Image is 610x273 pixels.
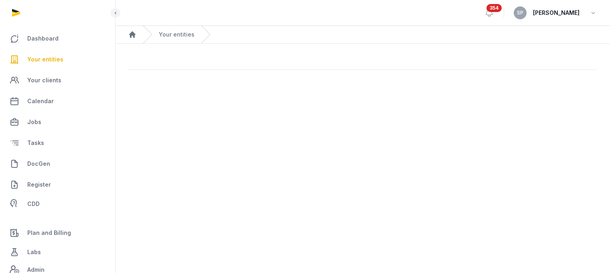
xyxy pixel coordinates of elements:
span: Labs [27,247,41,257]
a: CDD [6,196,109,212]
a: Dashboard [6,29,109,48]
a: Your entities [159,31,195,39]
a: Tasks [6,133,109,153]
a: Jobs [6,112,109,132]
span: Jobs [27,117,41,127]
a: Labs [6,242,109,262]
a: DocGen [6,154,109,173]
span: 354 [486,4,502,12]
span: Register [27,180,51,189]
a: Your entities [6,50,109,69]
a: Your clients [6,71,109,90]
span: Plan and Billing [27,228,71,238]
span: Tasks [27,138,44,148]
span: Your clients [27,75,61,85]
span: Dashboard [27,34,59,43]
a: Calendar [6,92,109,111]
button: SP [514,6,527,19]
span: CDD [27,199,40,209]
a: Register [6,175,109,194]
span: [PERSON_NAME] [533,8,580,18]
span: Your entities [27,55,63,64]
a: Plan and Billing [6,223,109,242]
span: SP [517,10,523,15]
nav: Breadcrumb [116,26,610,44]
span: Calendar [27,96,54,106]
span: DocGen [27,159,50,169]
